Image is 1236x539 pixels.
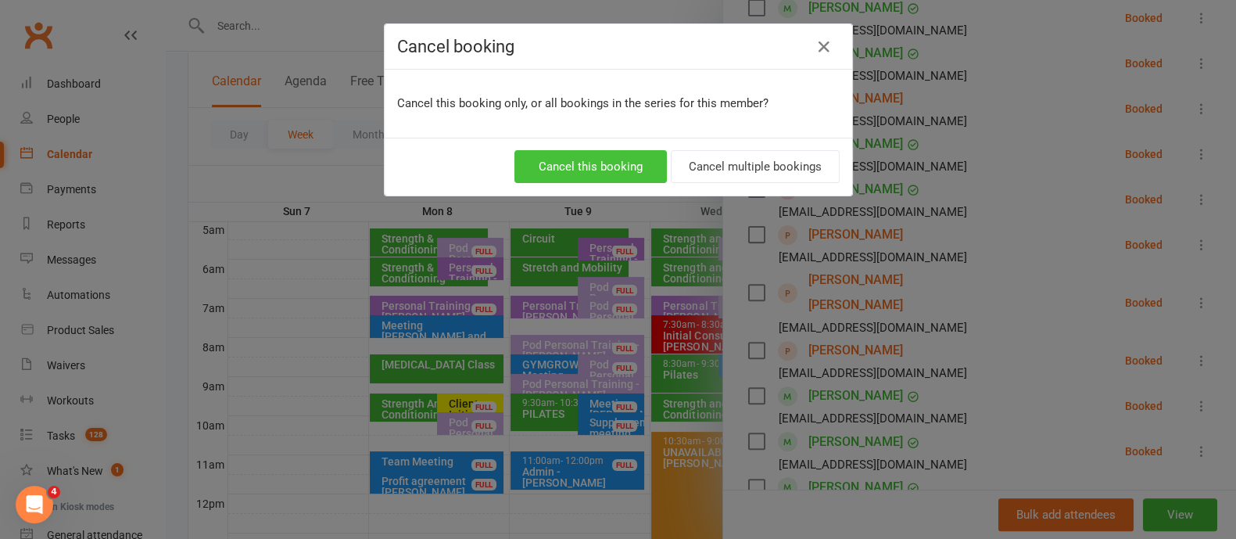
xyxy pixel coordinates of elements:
h4: Cancel booking [397,37,840,56]
button: Cancel multiple bookings [671,150,840,183]
p: Cancel this booking only, or all bookings in the series for this member? [397,94,840,113]
span: 4 [48,486,60,498]
button: Close [811,34,837,59]
button: Cancel this booking [514,150,667,183]
iframe: Intercom live chat [16,486,53,523]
